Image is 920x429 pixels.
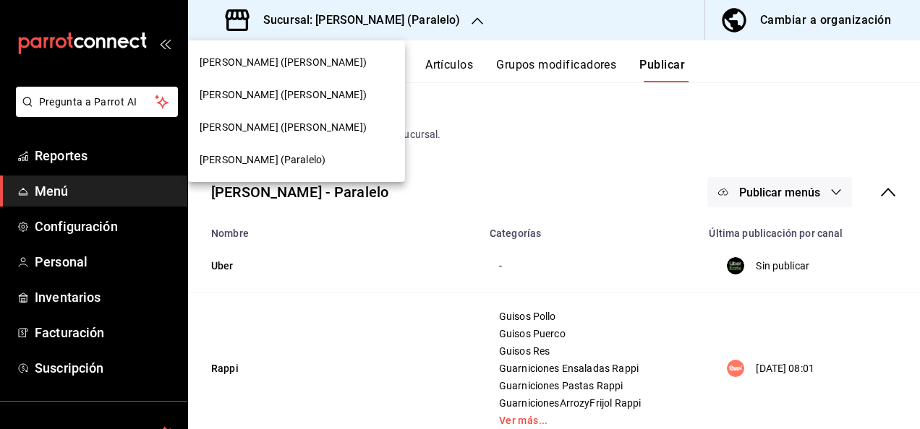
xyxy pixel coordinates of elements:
span: [PERSON_NAME] ([PERSON_NAME]) [200,55,367,70]
div: [PERSON_NAME] ([PERSON_NAME]) [188,79,405,111]
div: [PERSON_NAME] ([PERSON_NAME]) [188,46,405,79]
span: [PERSON_NAME] (Paralelo) [200,152,325,168]
div: [PERSON_NAME] ([PERSON_NAME]) [188,111,405,144]
span: [PERSON_NAME] ([PERSON_NAME]) [200,87,367,103]
div: [PERSON_NAME] (Paralelo) [188,144,405,176]
span: [PERSON_NAME] ([PERSON_NAME]) [200,120,367,135]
